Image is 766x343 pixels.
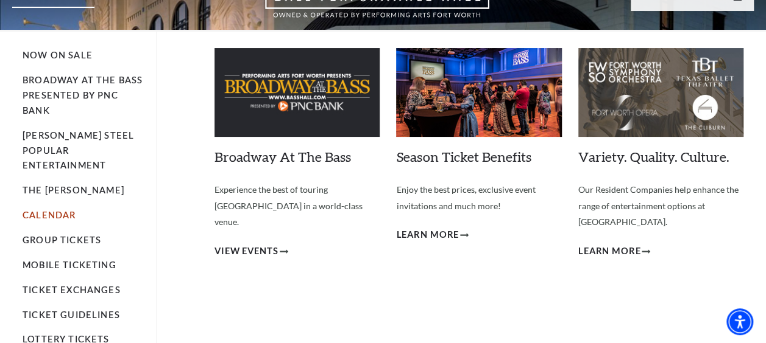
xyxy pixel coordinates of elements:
p: Experience the best of touring [GEOGRAPHIC_DATA] in a world-class venue. [215,182,380,230]
img: Variety. Quality. Culture. [578,48,743,137]
a: [PERSON_NAME] Steel Popular Entertainment [23,130,134,171]
a: Broadway At The Bass [215,148,351,165]
a: Mobile Ticketing [23,260,116,270]
a: Broadway At The Bass presented by PNC Bank [23,75,143,116]
div: Accessibility Menu [726,308,753,335]
img: Season Ticket Benefits [396,48,561,137]
a: Ticket Guidelines [23,310,120,320]
a: Learn More Season Ticket Benefits [396,227,469,243]
span: View Events [215,244,278,259]
a: The [PERSON_NAME] [23,185,124,195]
p: Enjoy the best prices, exclusive event invitations and much more! [396,182,561,214]
a: Group Tickets [23,235,101,245]
a: View Events [215,244,288,259]
a: Now On Sale [23,50,93,60]
a: Variety. Quality. Culture. [578,148,729,165]
a: Calendar [23,210,76,220]
span: Learn More [578,244,641,259]
a: Learn More Variety. Quality. Culture. [578,244,651,259]
p: Our Resident Companies help enhance the range of entertainment options at [GEOGRAPHIC_DATA]. [578,182,743,230]
img: Broadway At The Bass [215,48,380,137]
a: Season Ticket Benefits [396,148,531,165]
a: Ticket Exchanges [23,285,121,295]
span: Learn More [396,227,459,243]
